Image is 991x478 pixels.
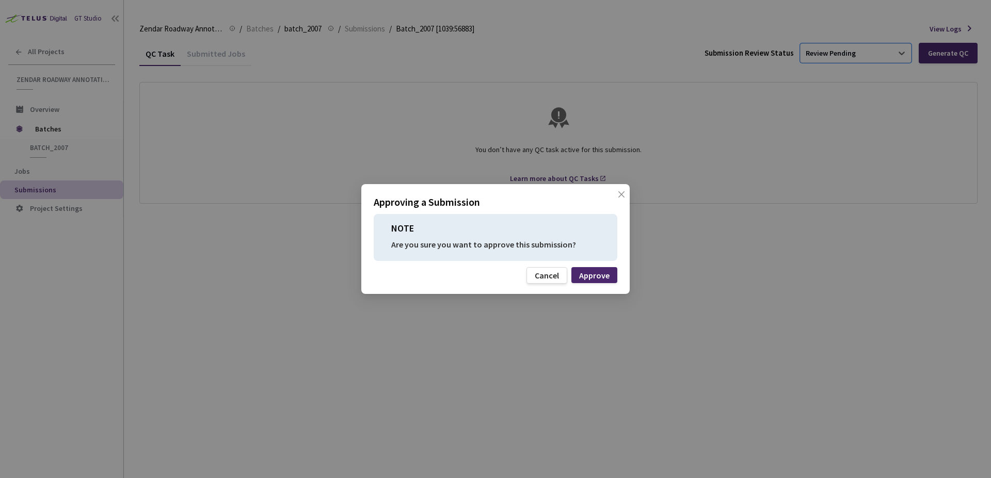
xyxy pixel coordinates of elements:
p: Are you sure you want to approve this submission? [391,241,600,249]
div: Approve [579,271,610,279]
span: close [617,190,626,219]
div: Cancel [535,271,559,279]
p: Approving a Submission [374,194,617,210]
p: NOTE [391,221,600,236]
button: Close [607,190,624,207]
